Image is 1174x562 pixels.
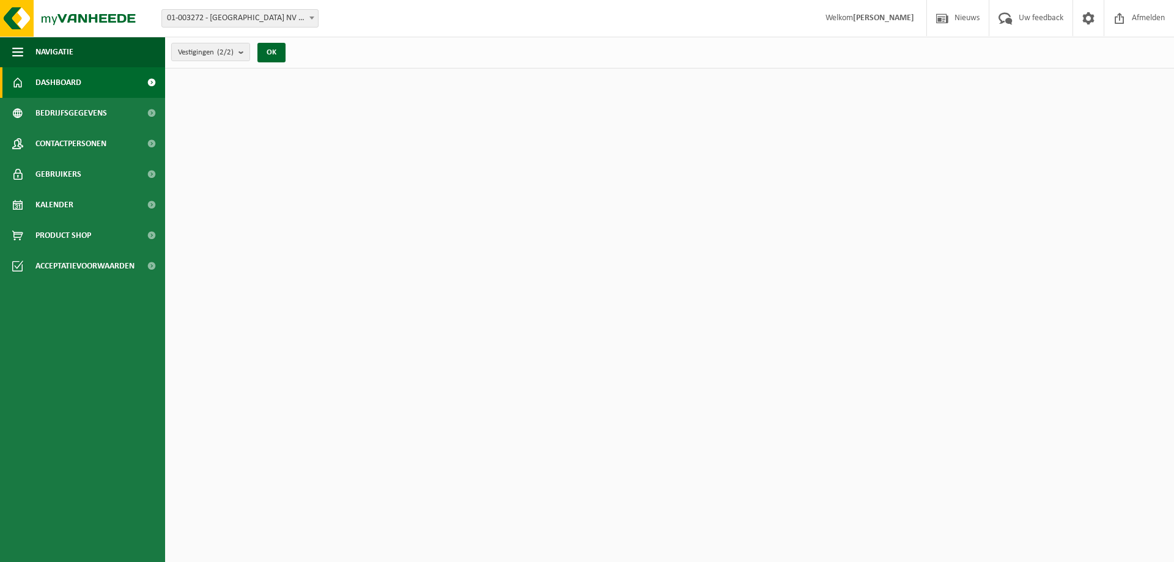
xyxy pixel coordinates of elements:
[162,10,318,27] span: 01-003272 - BELGOSUC NV - BEERNEM
[35,67,81,98] span: Dashboard
[853,13,914,23] strong: [PERSON_NAME]
[35,220,91,251] span: Product Shop
[161,9,319,28] span: 01-003272 - BELGOSUC NV - BEERNEM
[35,190,73,220] span: Kalender
[171,43,250,61] button: Vestigingen(2/2)
[35,37,73,67] span: Navigatie
[35,98,107,128] span: Bedrijfsgegevens
[257,43,286,62] button: OK
[217,48,234,56] count: (2/2)
[35,128,106,159] span: Contactpersonen
[35,159,81,190] span: Gebruikers
[178,43,234,62] span: Vestigingen
[35,251,135,281] span: Acceptatievoorwaarden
